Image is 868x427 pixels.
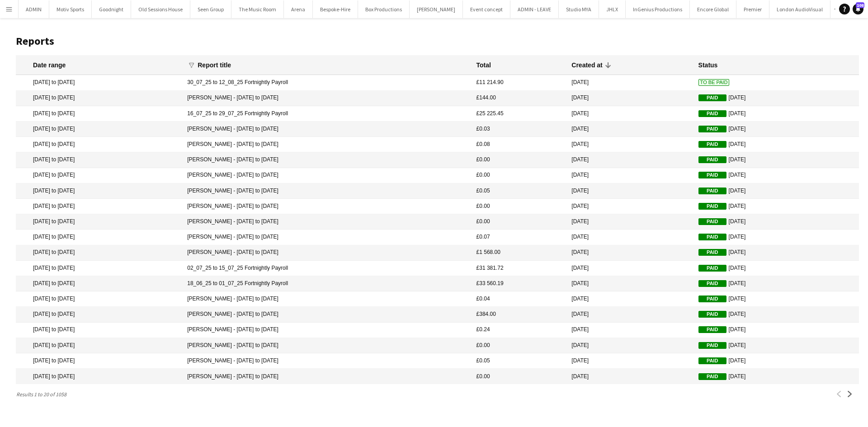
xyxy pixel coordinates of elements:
[131,0,190,18] button: Old Sessions House
[698,373,726,380] span: Paid
[16,168,183,183] mat-cell: [DATE] to [DATE]
[694,291,859,307] mat-cell: [DATE]
[694,122,859,137] mat-cell: [DATE]
[472,91,567,106] mat-cell: £144.00
[694,261,859,276] mat-cell: [DATE]
[183,183,472,199] mat-cell: [PERSON_NAME] - [DATE] to [DATE]
[769,0,830,18] button: London AudioVisual
[599,0,626,18] button: JHLX
[472,261,567,276] mat-cell: £31 381.72
[698,326,726,333] span: Paid
[463,0,510,18] button: Event concept
[472,75,567,90] mat-cell: £11 214.90
[16,307,183,322] mat-cell: [DATE] to [DATE]
[16,391,70,398] span: Results 1 to 20 of 1058
[183,307,472,322] mat-cell: [PERSON_NAME] - [DATE] to [DATE]
[472,338,567,353] mat-cell: £0.00
[183,122,472,137] mat-cell: [PERSON_NAME] - [DATE] to [DATE]
[571,61,610,69] div: Created at
[567,369,693,384] mat-cell: [DATE]
[183,353,472,369] mat-cell: [PERSON_NAME] - [DATE] to [DATE]
[16,75,183,90] mat-cell: [DATE] to [DATE]
[472,307,567,322] mat-cell: £384.00
[698,126,726,132] span: Paid
[16,230,183,245] mat-cell: [DATE] to [DATE]
[16,245,183,261] mat-cell: [DATE] to [DATE]
[567,137,693,152] mat-cell: [DATE]
[472,369,567,384] mat-cell: £0.00
[16,137,183,152] mat-cell: [DATE] to [DATE]
[698,156,726,163] span: Paid
[183,106,472,122] mat-cell: 16_07_25 to 29_07_25 Fortnightly Payroll
[183,91,472,106] mat-cell: [PERSON_NAME] - [DATE] to [DATE]
[183,214,472,230] mat-cell: [PERSON_NAME] - [DATE] to [DATE]
[698,234,726,240] span: Paid
[183,323,472,338] mat-cell: [PERSON_NAME] - [DATE] to [DATE]
[16,214,183,230] mat-cell: [DATE] to [DATE]
[698,311,726,318] span: Paid
[694,168,859,183] mat-cell: [DATE]
[694,338,859,353] mat-cell: [DATE]
[49,0,92,18] button: Motiv Sports
[16,353,183,369] mat-cell: [DATE] to [DATE]
[472,168,567,183] mat-cell: £0.00
[472,214,567,230] mat-cell: £0.00
[183,261,472,276] mat-cell: 02_07_25 to 15_07_25 Fortnightly Payroll
[284,0,313,18] button: Arena
[559,0,599,18] button: Studio MYA
[19,0,49,18] button: ADMIN
[183,291,472,307] mat-cell: [PERSON_NAME] - [DATE] to [DATE]
[313,0,358,18] button: Bespoke-Hire
[698,188,726,194] span: Paid
[694,199,859,214] mat-cell: [DATE]
[626,0,690,18] button: InGenius Productions
[698,265,726,272] span: Paid
[476,61,491,69] div: Total
[698,280,726,287] span: Paid
[16,152,183,168] mat-cell: [DATE] to [DATE]
[183,245,472,261] mat-cell: [PERSON_NAME] - [DATE] to [DATE]
[472,353,567,369] mat-cell: £0.05
[694,369,859,384] mat-cell: [DATE]
[567,199,693,214] mat-cell: [DATE]
[567,75,693,90] mat-cell: [DATE]
[567,291,693,307] mat-cell: [DATE]
[472,245,567,261] mat-cell: £1 568.00
[698,110,726,117] span: Paid
[16,91,183,106] mat-cell: [DATE] to [DATE]
[183,230,472,245] mat-cell: [PERSON_NAME] - [DATE] to [DATE]
[16,338,183,353] mat-cell: [DATE] to [DATE]
[694,183,859,199] mat-cell: [DATE]
[472,122,567,137] mat-cell: £0.03
[694,152,859,168] mat-cell: [DATE]
[183,168,472,183] mat-cell: [PERSON_NAME] - [DATE] to [DATE]
[33,61,66,69] div: Date range
[698,296,726,302] span: Paid
[472,323,567,338] mat-cell: £0.24
[183,338,472,353] mat-cell: [PERSON_NAME] - [DATE] to [DATE]
[567,168,693,183] mat-cell: [DATE]
[183,199,472,214] mat-cell: [PERSON_NAME] - [DATE] to [DATE]
[567,245,693,261] mat-cell: [DATE]
[698,172,726,178] span: Paid
[698,357,726,364] span: Paid
[16,183,183,199] mat-cell: [DATE] to [DATE]
[472,291,567,307] mat-cell: £0.04
[698,94,726,101] span: Paid
[698,79,730,86] span: To Be Paid
[567,230,693,245] mat-cell: [DATE]
[690,0,736,18] button: Encore Global
[472,183,567,199] mat-cell: £0.05
[694,106,859,122] mat-cell: [DATE]
[694,323,859,338] mat-cell: [DATE]
[198,61,231,69] div: Report title
[16,276,183,291] mat-cell: [DATE] to [DATE]
[472,152,567,168] mat-cell: £0.00
[183,152,472,168] mat-cell: [PERSON_NAME] - [DATE] to [DATE]
[694,214,859,230] mat-cell: [DATE]
[472,106,567,122] mat-cell: £25 225.45
[694,245,859,261] mat-cell: [DATE]
[472,276,567,291] mat-cell: £33 560.19
[183,276,472,291] mat-cell: 18_06_25 to 01_07_25 Fortnightly Payroll
[698,342,726,349] span: Paid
